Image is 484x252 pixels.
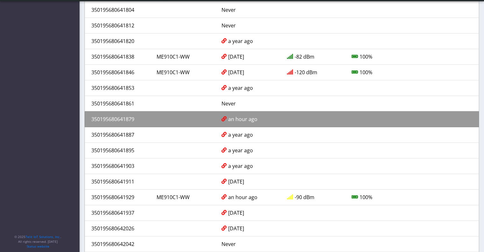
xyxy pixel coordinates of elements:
div: 350195680641820 [87,37,152,45]
span: -82 dBm [295,53,314,61]
div: ME910C1-WW [152,68,217,76]
span: [DATE] [228,53,244,61]
span: a year ago [228,131,253,139]
div: 350195680641929 [87,193,152,201]
div: 350195680641937 [87,209,152,217]
div: 350195680641812 [87,22,152,29]
div: 350195680641887 [87,131,152,139]
div: Never [217,6,282,14]
span: [DATE] [228,225,244,232]
div: 350195680641804 [87,6,152,14]
span: an hour ago [228,193,257,201]
div: Never [217,22,282,29]
div: 350195680642042 [87,240,152,248]
div: 350195680641853 [87,84,152,92]
a: Telit IoT Solutions, Inc. [25,234,60,239]
div: 350195680641838 [87,53,152,61]
span: -120 dBm [295,68,317,76]
div: 350195680641879 [87,115,152,123]
span: a year ago [228,84,253,92]
div: 350195680641861 [87,100,152,107]
div: Never [217,100,282,107]
div: 350195680641846 [87,68,152,76]
div: ME910C1-WW [152,53,217,61]
div: ME910C1-WW [152,193,217,201]
div: 350195680641895 [87,147,152,154]
span: -90 dBm [295,193,314,201]
span: [DATE] [228,68,244,76]
p: © 2025 . [14,234,61,239]
span: a year ago [228,37,253,45]
p: All rights reserved. [DATE] [14,239,61,244]
span: a year ago [228,162,253,170]
div: 350195680641911 [87,178,152,185]
span: 100% [360,68,372,76]
div: 350195680642026 [87,225,152,232]
div: 350195680641903 [87,162,152,170]
span: 100% [360,193,372,201]
span: 100% [360,53,372,61]
div: Never [217,240,282,248]
span: [DATE] [228,178,244,185]
span: [DATE] [228,209,244,217]
span: an hour ago [228,115,257,123]
span: a year ago [228,147,253,154]
a: Status website [27,244,49,248]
